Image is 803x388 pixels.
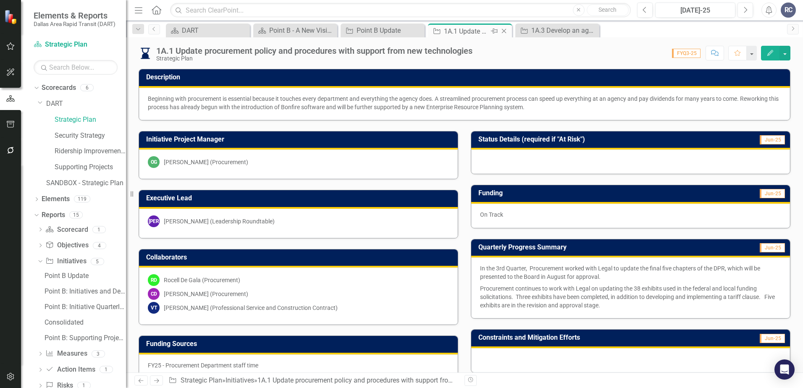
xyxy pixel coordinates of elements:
input: Search Below... [34,60,118,75]
div: OG [148,156,160,168]
div: Beginning with procurement is essential because it touches every department and everything the ag... [148,94,781,111]
h3: Constraints and Mitigation Efforts [478,334,723,341]
div: [PERSON_NAME] (Leadership Roundtable) [164,217,275,225]
div: [PERSON_NAME] (Professional Service and Construction Contract) [164,304,338,312]
div: 1A.1 Update procurement policy and procedures with support from new technologies [257,376,507,384]
div: Point B: Initiative Quarterly Summary by Executive Lead & PM [45,303,126,311]
a: 1A.3 Develop an agency-wide internal data and knowledge management strategy and process [517,25,597,36]
a: Objectives [45,241,88,250]
a: Measures [45,349,87,359]
div: VT [148,302,160,314]
span: Jun-25 [760,334,785,343]
a: Strategic Plan [55,115,126,125]
div: Strategic Plan [156,55,472,62]
a: Strategic Plan [181,376,222,384]
a: Point B: Initiatives and Descriptions [42,285,126,298]
div: 4 [93,242,106,249]
h3: Funding [478,189,627,197]
span: Elements & Reports [34,10,115,21]
div: 1A.1 Update procurement policy and procedures with support from new technologies [444,26,489,37]
a: Action Items [45,365,95,375]
a: Initiatives [45,257,86,266]
h3: Collaborators [146,254,454,261]
div: 3 [92,350,105,357]
h3: Executive Lead [146,194,454,202]
span: FYQ3-25 [672,49,701,58]
input: Search ClearPoint... [170,3,631,18]
div: 6 [80,84,94,92]
div: 5 [91,258,104,265]
span: Search [598,6,617,13]
div: Point B: Supporting Projects + Summary [45,334,126,342]
a: Strategic Plan [34,40,118,50]
a: Point B: Initiative Quarterly Summary by Executive Lead & PM [42,300,126,314]
a: Ridership Improvement Funds [55,147,126,156]
a: Reports [42,210,65,220]
div: 1A.1 Update procurement policy and procedures with support from new technologies [156,46,472,55]
a: Consolidated [42,316,126,329]
div: 15 [69,211,83,218]
a: DART [46,99,126,109]
div: » » [168,376,458,385]
a: DART [168,25,248,36]
a: Security Strategy [55,131,126,141]
a: Scorecards [42,83,76,93]
button: Search [587,4,629,16]
div: [PERSON_NAME] [148,215,160,227]
h3: Funding Sources [146,340,454,348]
a: Point B - A New Vision for Mobility in [GEOGRAPHIC_DATA][US_STATE] [255,25,335,36]
div: Open Intercom Messenger [774,359,795,380]
span: Jun-25 [760,135,785,144]
div: [PERSON_NAME] (Procurement) [164,290,248,298]
span: Jun-25 [760,243,785,252]
p: In the 3rd Quarter, Procurement worked with Legal to update the final five chapters of the DPR, w... [480,264,781,283]
img: ClearPoint Strategy [4,9,19,24]
div: RD [148,274,160,286]
h3: Initiative Project Manager [146,136,454,143]
a: Supporting Projects [55,163,126,172]
div: Point B - A New Vision for Mobility in [GEOGRAPHIC_DATA][US_STATE] [269,25,335,36]
div: 1 [100,366,113,373]
img: In Progress [139,47,152,60]
h3: Description [146,73,786,81]
h3: Status Details (required if "At Risk") [478,136,725,143]
div: Rocell De Gala (Procurement) [164,276,240,284]
a: SANDBOX - Strategic Plan [46,178,126,188]
a: Point B Update [42,269,126,283]
button: RC [781,3,796,18]
div: [PERSON_NAME] (Procurement) [164,158,248,166]
a: Point B: Supporting Projects + Summary [42,331,126,345]
div: Point B: Initiatives and Descriptions [45,288,126,295]
div: [DATE]-25 [658,5,732,16]
div: CD [148,288,160,300]
p: Procurement continues to work with Legal on updating the 38 exhibits used in the federal and loca... [480,283,781,309]
h3: Quarterly Progress Summary [478,244,716,251]
a: Elements [42,194,70,204]
p: FY25 - Procurement Department staff time [148,361,449,370]
span: Jun-25 [760,189,785,198]
div: Consolidated [45,319,126,326]
span: On Track [480,211,503,218]
a: Scorecard [45,225,88,235]
div: 1A.3 Develop an agency-wide internal data and knowledge management strategy and process [531,25,597,36]
button: [DATE]-25 [655,3,735,18]
div: DART [182,25,248,36]
div: 119 [74,196,90,203]
div: 1 [92,226,106,233]
div: Point B Update [45,272,126,280]
a: Initiatives [226,376,254,384]
div: Point B Update [357,25,422,36]
small: Dallas Area Rapid Transit (DART) [34,21,115,27]
a: Point B Update [343,25,422,36]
